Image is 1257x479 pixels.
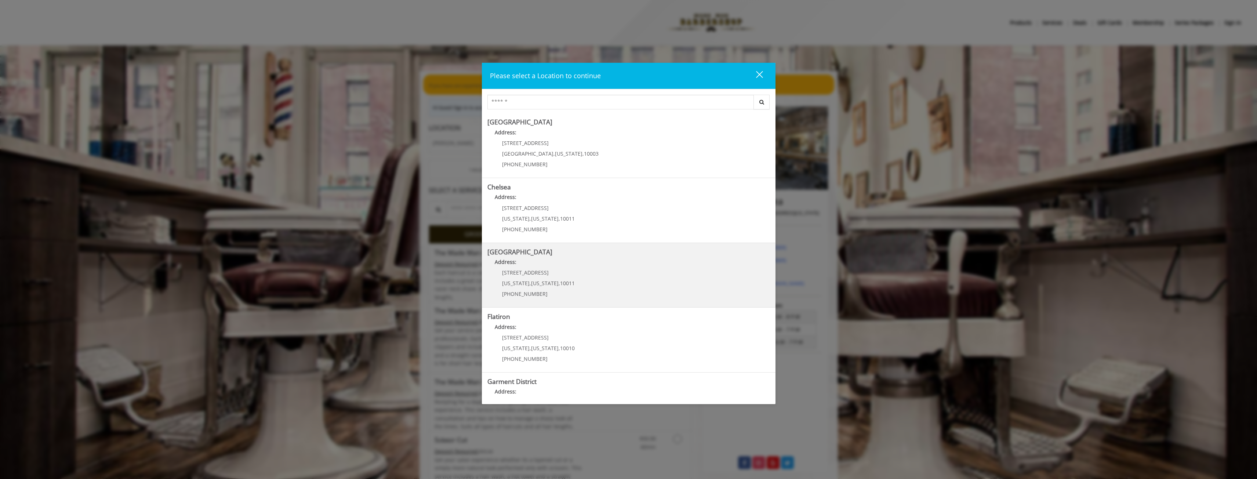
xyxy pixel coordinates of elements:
span: , [582,150,584,157]
span: [US_STATE] [555,150,582,157]
span: , [530,280,531,287]
span: [US_STATE] [502,215,530,222]
span: 10003 [584,150,599,157]
b: Address: [495,323,516,330]
b: [GEOGRAPHIC_DATA] [487,117,552,126]
span: [GEOGRAPHIC_DATA] [502,150,553,157]
b: Address: [495,193,516,200]
b: Address: [495,388,516,395]
span: Please select a Location to continue [490,71,601,80]
span: , [553,150,555,157]
span: [STREET_ADDRESS] [502,139,549,146]
span: [US_STATE] [531,280,559,287]
span: [STREET_ADDRESS] [502,334,549,341]
span: [PHONE_NUMBER] [502,161,548,168]
span: , [559,215,560,222]
input: Search Center [487,95,754,109]
span: [STREET_ADDRESS] [502,269,549,276]
i: Search button [758,99,766,105]
span: , [559,280,560,287]
span: 10010 [560,345,575,352]
b: Chelsea [487,182,511,191]
div: close dialog [748,70,762,81]
b: Garment District [487,377,537,386]
span: 10011 [560,215,575,222]
span: 10011 [560,280,575,287]
b: Address: [495,129,516,136]
span: [US_STATE] [502,280,530,287]
span: , [530,345,531,352]
span: [US_STATE] [502,345,530,352]
span: [PHONE_NUMBER] [502,226,548,233]
span: [STREET_ADDRESS] [502,204,549,211]
button: close dialog [742,68,767,83]
b: Address: [495,258,516,265]
span: , [559,345,560,352]
span: [US_STATE] [531,215,559,222]
span: [PHONE_NUMBER] [502,355,548,362]
b: [GEOGRAPHIC_DATA] [487,247,552,256]
span: , [530,215,531,222]
div: Center Select [487,95,770,113]
span: [US_STATE] [531,345,559,352]
span: [PHONE_NUMBER] [502,290,548,297]
b: Flatiron [487,312,510,321]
